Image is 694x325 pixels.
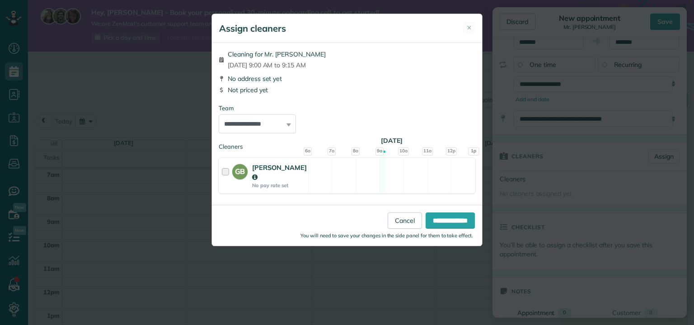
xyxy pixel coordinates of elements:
[228,61,326,70] span: [DATE] 9:00 AM to 9:15 AM
[388,212,422,229] a: Cancel
[219,74,475,83] div: No address set yet
[252,182,307,188] strong: No pay rate set
[467,24,472,32] span: ✕
[219,142,475,145] div: Cleaners
[252,163,307,181] strong: [PERSON_NAME]
[219,104,475,113] div: Team
[228,50,326,59] span: Cleaning for Mr. [PERSON_NAME]
[219,85,475,94] div: Not priced yet
[300,232,473,239] small: You will need to save your changes in the side panel for them to take effect.
[232,164,248,177] strong: GB
[219,22,286,35] h5: Assign cleaners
